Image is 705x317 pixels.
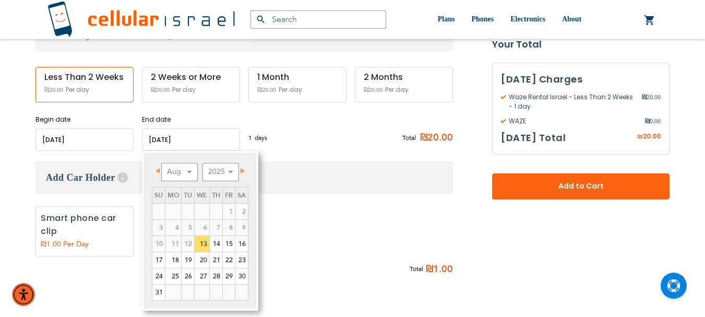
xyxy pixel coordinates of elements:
[643,132,661,140] span: 20.00
[501,92,642,111] span: Waze Rental Israel - Less Than 2 Weeks - 1 day
[645,116,650,126] span: ₪
[248,133,255,143] span: 1
[235,236,248,252] a: 16
[117,172,128,183] span: Help
[142,115,240,124] label: End date
[195,236,209,252] a: 13
[364,86,383,93] span: ₪20.00
[152,252,165,268] a: 17
[202,163,239,181] select: Select year
[151,73,231,82] div: 2 Weeks or More
[223,268,235,284] a: 29
[44,86,63,93] span: ₪20.00
[47,1,235,38] img: Cellular Israel Logo
[172,85,196,95] span: Per day
[241,168,245,173] span: Next
[492,37,670,52] strong: Your Total
[165,236,182,252] td: minimum 5 days rental Or minimum 4 months on Long term plans
[223,236,235,252] a: 15
[642,92,661,111] span: 20.00
[385,85,409,95] span: Per day
[165,252,181,268] a: 18
[195,252,209,268] a: 20
[35,128,134,151] input: MM/DD/YYYY
[279,85,302,95] span: Per day
[152,236,165,252] td: minimum 5 days rental Or minimum 4 months on Long term plans
[35,115,134,124] label: Begin date
[250,10,386,29] input: Search
[44,73,125,82] div: Less Than 2 Weeks
[257,86,276,93] span: ₪20.00
[182,252,194,268] a: 19
[562,15,581,23] span: About
[12,283,35,306] div: Accessibility Menu
[223,252,235,268] a: 22
[152,285,165,300] a: 31
[182,236,195,252] td: minimum 5 days rental Or minimum 4 months on Long term plans
[210,236,222,252] a: 14
[210,252,222,268] a: 21
[527,181,635,192] span: Add to Cart
[637,132,643,142] span: ₪
[501,72,661,87] h3: [DATE] Charges
[402,133,416,143] span: Total
[182,268,194,284] a: 26
[510,15,545,23] span: Electronics
[195,268,209,284] a: 27
[235,268,248,284] a: 30
[165,236,181,252] span: 11
[161,163,198,181] select: Select month
[152,236,165,252] span: 10
[433,262,453,277] span: 1.00
[210,268,222,284] a: 28
[642,92,647,102] span: ₪
[501,130,566,146] h3: [DATE] Total
[66,85,89,95] span: Per day
[492,173,670,199] button: Add to Cart
[151,86,170,93] span: ₪20.00
[234,165,247,178] a: Next
[645,116,661,126] span: 0.00
[156,168,160,173] span: Prev
[426,262,433,277] span: ₪
[410,264,423,275] span: Total
[416,130,453,146] span: ₪20.00
[182,236,194,252] span: 12
[438,15,455,23] span: Plans
[364,73,444,82] div: 2 Months
[235,252,248,268] a: 23
[471,15,494,23] span: Phones
[255,133,267,143] span: days
[165,268,181,284] a: 25
[257,73,338,82] div: 1 Month
[152,268,165,284] a: 24
[142,128,240,151] input: MM/DD/YYYY
[501,116,645,126] span: WAZE
[153,165,166,178] a: Prev
[35,161,453,194] h3: Add Car Holder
